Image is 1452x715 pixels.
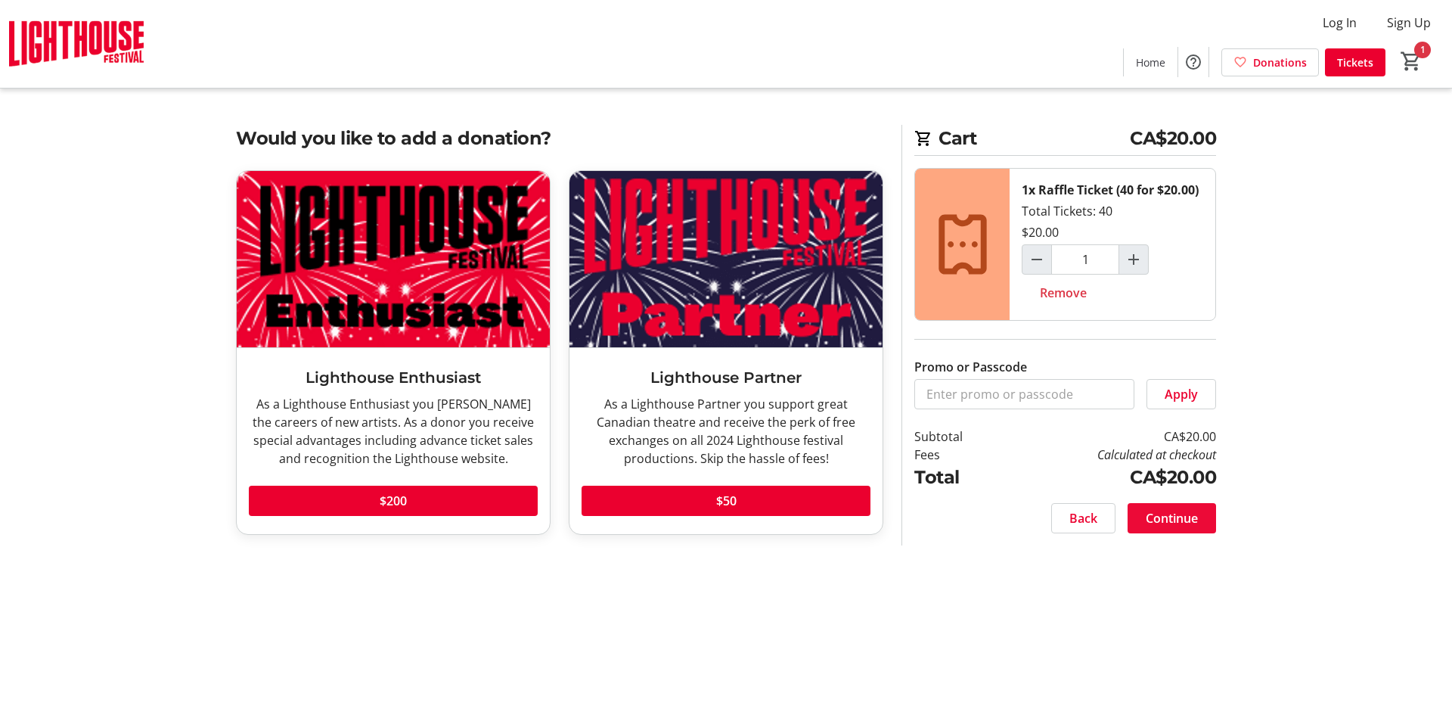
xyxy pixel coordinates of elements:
[1136,54,1165,70] span: Home
[236,125,883,152] h2: Would you like to add a donation?
[914,358,1027,376] label: Promo or Passcode
[237,171,550,347] img: Lighthouse Enthusiast
[249,395,538,468] div: As a Lighthouse Enthusiast you [PERSON_NAME] the careers of new artists. As a donor you receive s...
[1124,48,1177,76] a: Home
[582,486,870,516] button: $50
[1069,509,1097,527] span: Back
[1022,181,1199,199] div: 1x Raffle Ticket (40 for $20.00)
[1375,11,1443,35] button: Sign Up
[1323,14,1357,32] span: Log In
[1022,278,1105,308] button: Remove
[582,366,870,389] h3: Lighthouse Partner
[1010,169,1215,320] div: Total Tickets: 40
[1387,14,1431,32] span: Sign Up
[716,492,737,510] span: $50
[1051,503,1115,533] button: Back
[569,171,883,347] img: Lighthouse Partner
[249,366,538,389] h3: Lighthouse Enthusiast
[914,125,1216,156] h2: Cart
[1002,427,1216,446] td: CA$20.00
[249,486,538,516] button: $200
[1337,54,1373,70] span: Tickets
[1119,245,1148,274] button: Increment by one
[1002,446,1216,464] td: Calculated at checkout
[1311,11,1369,35] button: Log In
[380,492,407,510] span: $200
[1221,48,1319,76] a: Donations
[914,446,1002,464] td: Fees
[582,395,870,468] div: As a Lighthouse Partner you support great Canadian theatre and receive the perk of free exchanges...
[1253,54,1307,70] span: Donations
[1128,503,1216,533] button: Continue
[1398,48,1425,75] button: Cart
[1022,223,1059,241] div: $20.00
[1002,464,1216,491] td: CA$20.00
[1178,47,1208,77] button: Help
[1022,245,1051,274] button: Decrement by one
[1040,284,1087,302] span: Remove
[914,464,1002,491] td: Total
[1165,385,1198,403] span: Apply
[914,427,1002,446] td: Subtotal
[1051,244,1119,275] input: Raffle Ticket (40 for $20.00) Quantity
[1146,379,1216,409] button: Apply
[9,6,144,82] img: Lighthouse Festival's Logo
[914,379,1134,409] input: Enter promo or passcode
[1325,48,1385,76] a: Tickets
[1146,509,1198,527] span: Continue
[1130,125,1216,152] span: CA$20.00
